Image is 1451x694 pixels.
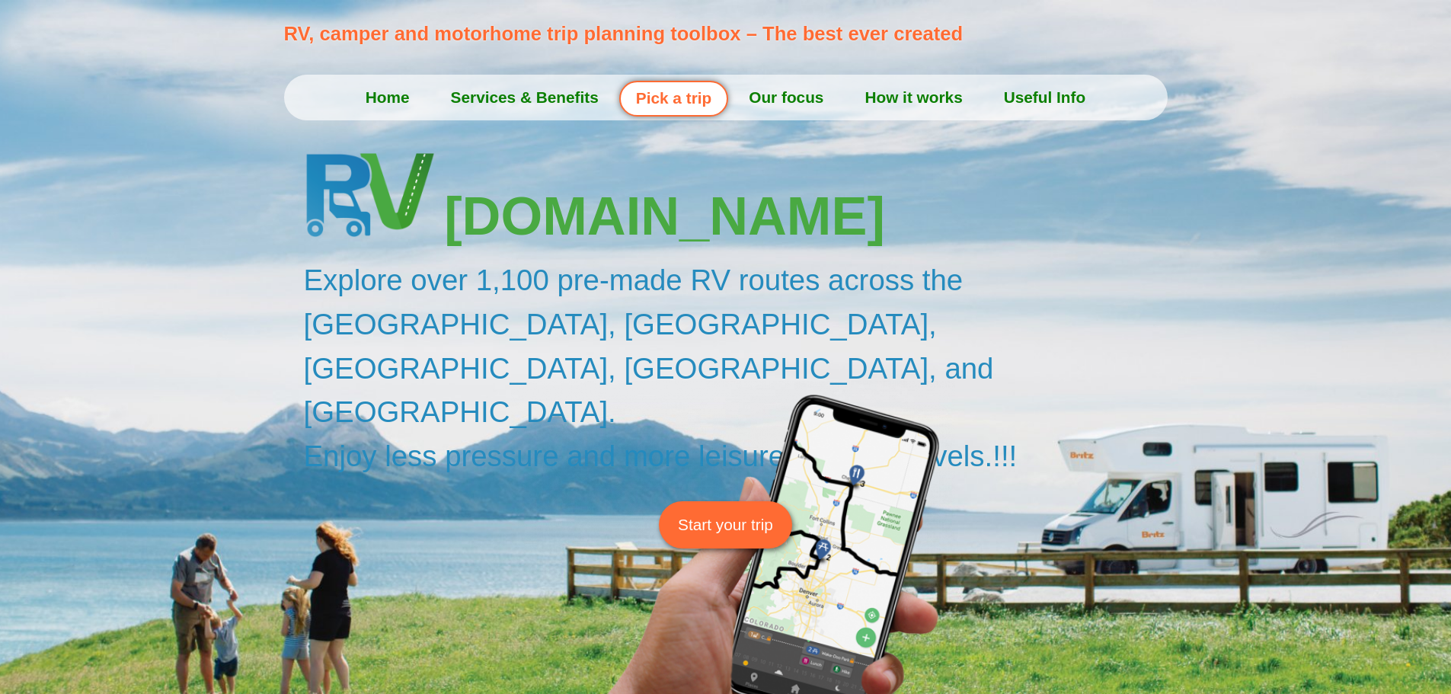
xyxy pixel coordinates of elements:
[304,258,1175,478] h2: Explore over 1,100 pre-made RV routes across the [GEOGRAPHIC_DATA], [GEOGRAPHIC_DATA], [GEOGRAPHI...
[619,81,728,117] a: Pick a trip
[444,190,1175,243] h3: [DOMAIN_NAME]
[659,501,792,548] a: Start your trip
[430,78,619,117] a: Services & Benefits
[284,78,1168,117] nav: Menu
[728,78,844,117] a: Our focus
[983,78,1106,117] a: Useful Info
[678,513,773,536] span: Start your trip
[284,19,1176,48] p: RV, camper and motorhome trip planning toolbox – The best ever created
[345,78,430,117] a: Home
[844,78,983,117] a: How it works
